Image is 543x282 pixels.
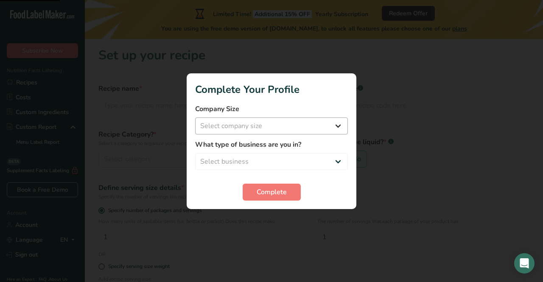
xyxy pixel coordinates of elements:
label: What type of business are you in? [195,140,348,150]
h1: Complete Your Profile [195,82,348,97]
label: Company Size [195,104,348,114]
div: Open Intercom Messenger [514,253,535,274]
span: Complete [257,187,287,197]
button: Complete [243,184,301,201]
